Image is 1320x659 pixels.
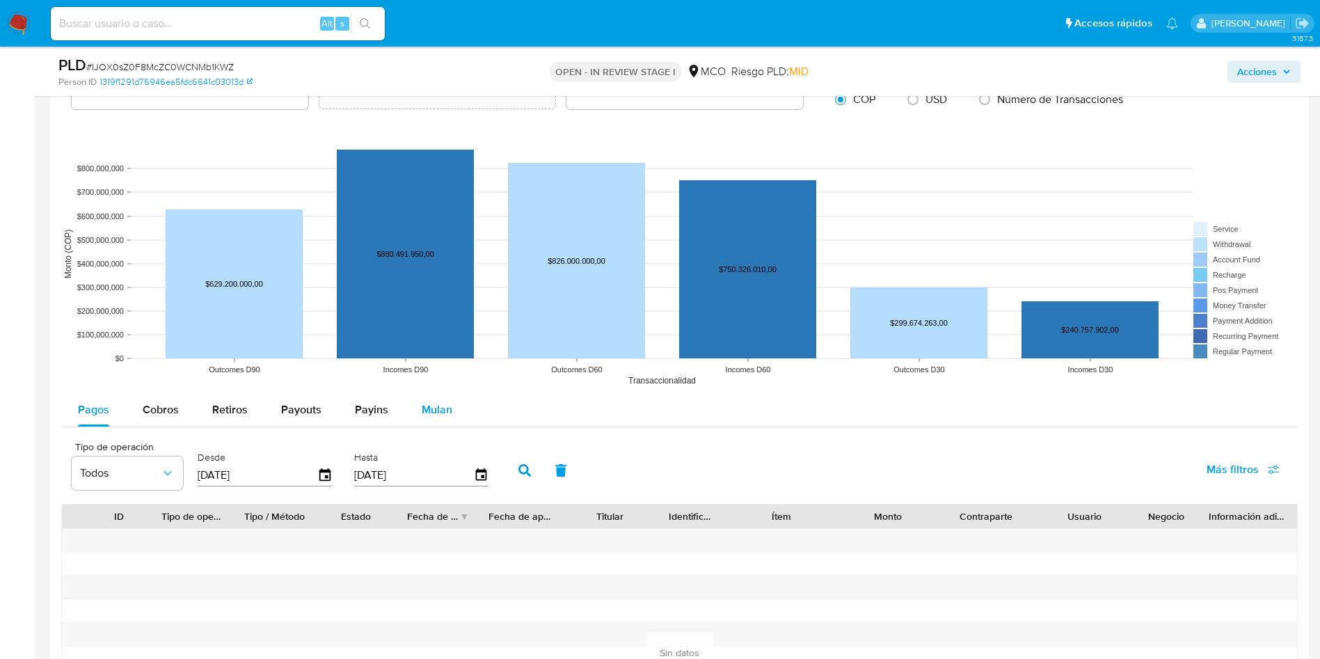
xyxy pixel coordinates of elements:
button: search-icon [351,14,379,33]
span: Acciones [1237,61,1277,83]
p: OPEN - IN REVIEW STAGE I [550,62,681,81]
b: PLD [58,54,86,76]
input: Buscar usuario o caso... [51,15,385,33]
a: Notificaciones [1166,17,1178,29]
span: 3.157.3 [1292,33,1313,44]
a: Salir [1295,16,1310,31]
span: Accesos rápidos [1074,16,1152,31]
span: Riesgo PLD: [731,64,809,79]
button: Acciones [1227,61,1301,83]
span: s [340,17,344,30]
p: damian.rodriguez@mercadolibre.com [1211,17,1290,30]
span: MID [789,63,809,79]
a: 1319f1291d76946ea5fdc6641c03013d [100,76,253,88]
span: Alt [321,17,333,30]
b: Person ID [58,76,97,88]
div: MCO [687,64,726,79]
span: # IJOX0sZ0F8McZC0WCNMb1KWZ [86,60,234,74]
